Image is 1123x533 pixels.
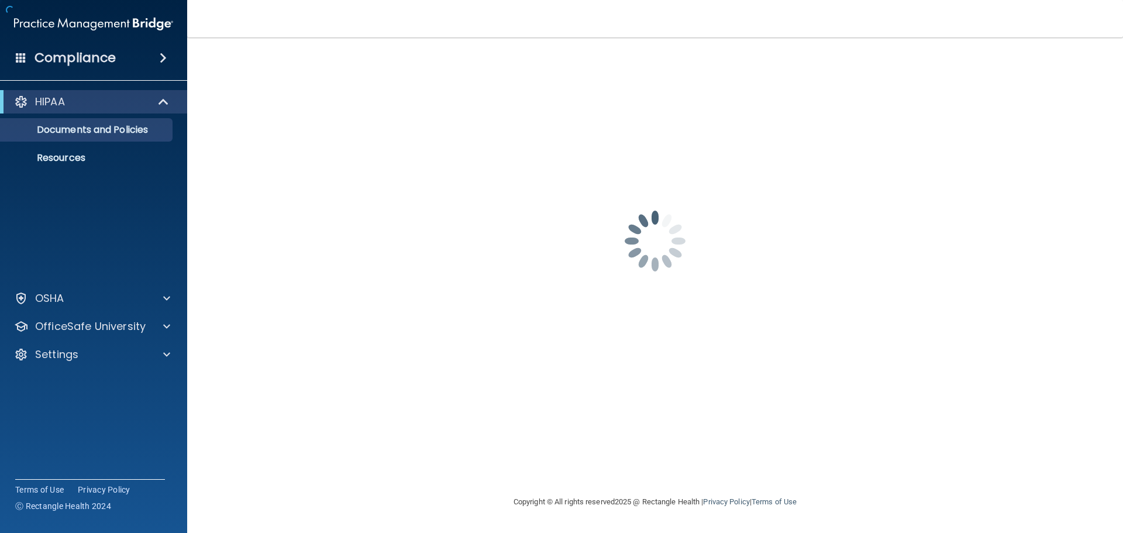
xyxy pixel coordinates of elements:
[35,50,116,66] h4: Compliance
[8,124,167,136] p: Documents and Policies
[35,95,65,109] p: HIPAA
[14,319,170,333] a: OfficeSafe University
[14,95,170,109] a: HIPAA
[35,348,78,362] p: Settings
[442,483,869,521] div: Copyright © All rights reserved 2025 @ Rectangle Health | |
[597,183,714,300] img: spinner.e123f6fc.gif
[15,484,64,496] a: Terms of Use
[15,500,111,512] span: Ⓒ Rectangle Health 2024
[35,319,146,333] p: OfficeSafe University
[14,291,170,305] a: OSHA
[703,497,749,506] a: Privacy Policy
[752,497,797,506] a: Terms of Use
[14,12,173,36] img: PMB logo
[35,291,64,305] p: OSHA
[8,152,167,164] p: Resources
[14,348,170,362] a: Settings
[78,484,130,496] a: Privacy Policy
